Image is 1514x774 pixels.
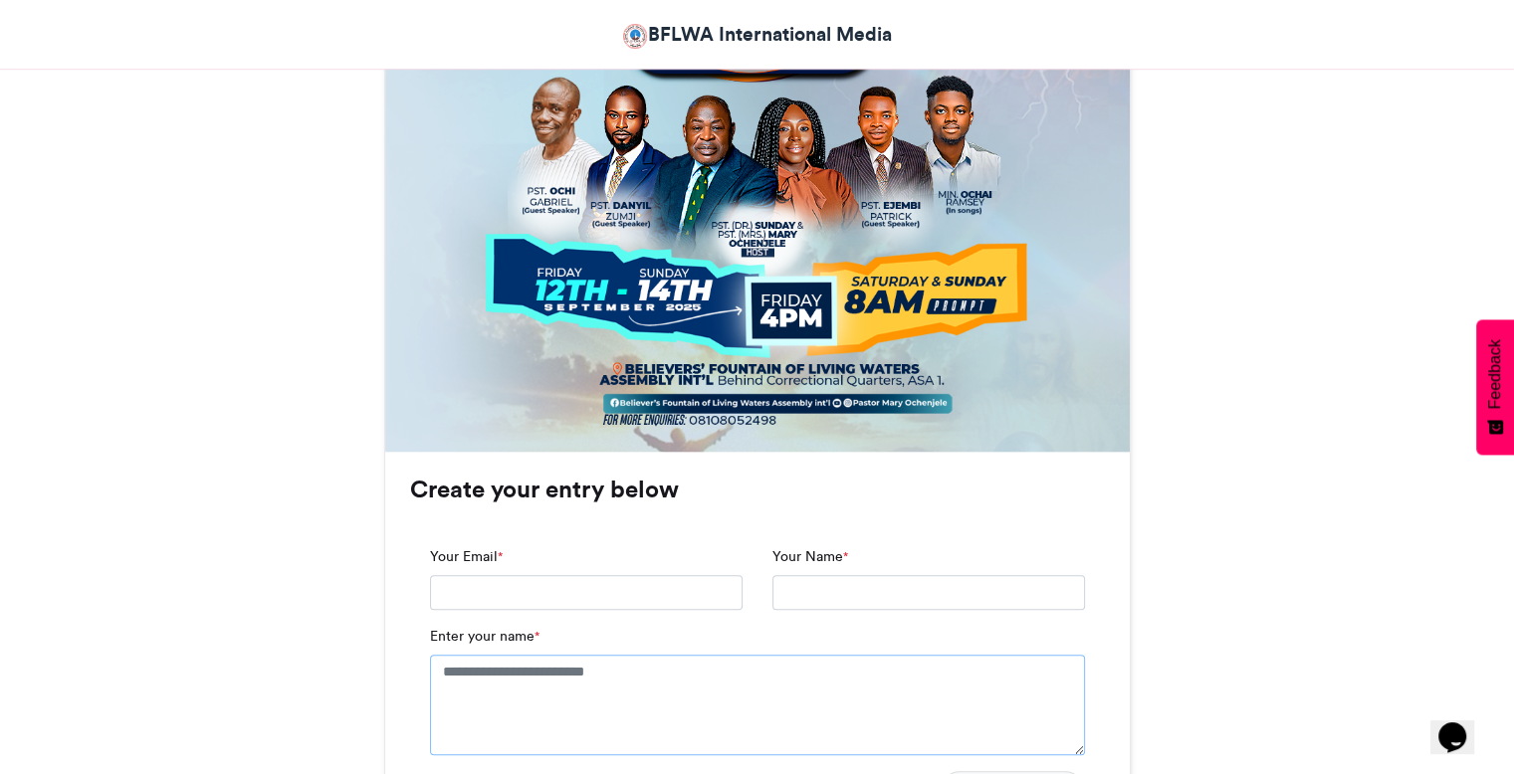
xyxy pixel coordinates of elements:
h3: Create your entry below [410,478,1105,501]
label: Your Email [430,546,503,567]
label: Your Name [772,546,848,567]
button: Feedback - Show survey [1476,319,1514,455]
img: BFLWA International Media [623,24,648,49]
label: Enter your name [430,626,540,647]
a: BFLWA International Media [623,20,892,49]
span: Feedback [1486,339,1504,409]
iframe: chat widget [1430,694,1494,754]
